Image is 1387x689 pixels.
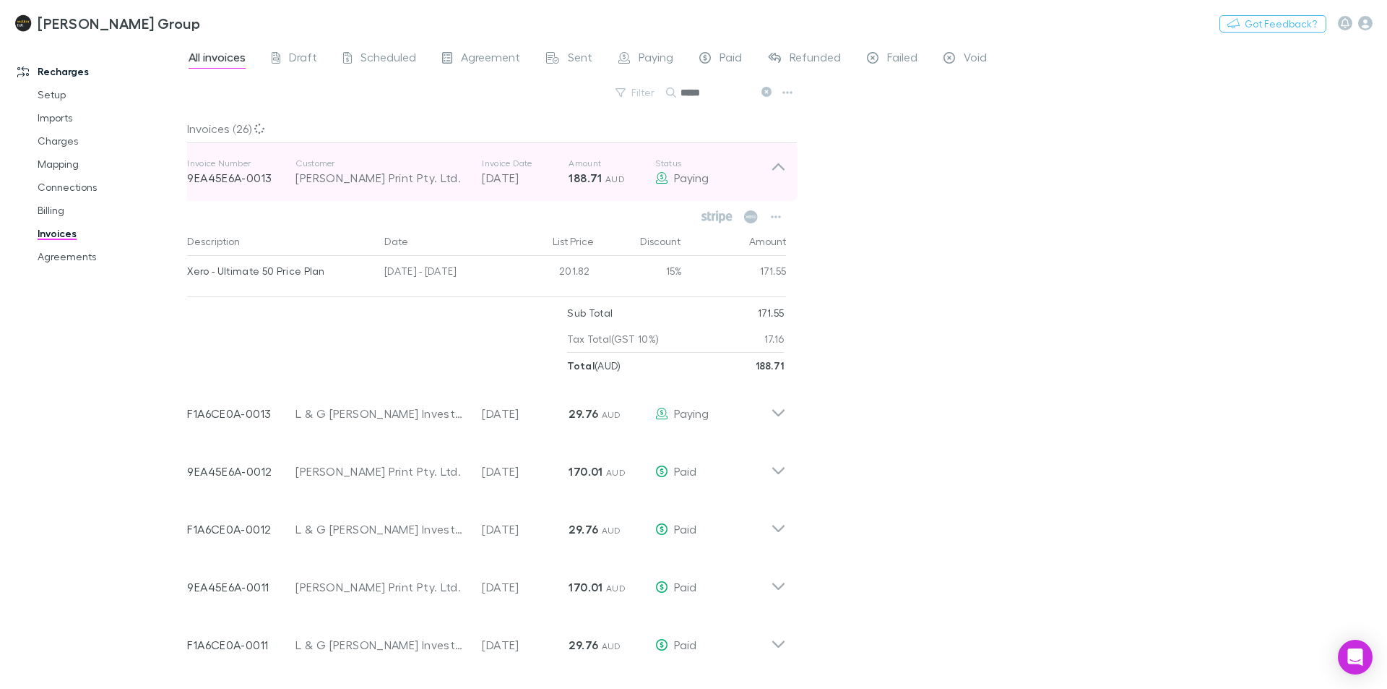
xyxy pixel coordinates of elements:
span: AUD [606,467,626,478]
span: Sent [568,50,592,69]
span: Scheduled [360,50,416,69]
div: Xero - Ultimate 50 Price Plan [187,256,373,286]
p: [DATE] [482,521,569,538]
strong: 188.71 [569,171,602,185]
p: 9EA45E6A-0011 [187,578,295,596]
span: Agreement [461,50,520,69]
strong: 29.76 [569,522,598,536]
p: 17.16 [764,326,785,352]
a: Billing [23,199,195,222]
div: F1A6CE0A-0013L & G [PERSON_NAME] Investment Properties Pty. Ltd.[DATE]29.76 AUDPaying [176,379,798,437]
span: All invoices [189,50,246,69]
div: Invoice Number9EA45E6A-0013Customer[PERSON_NAME] Print Pty. Ltd.Invoice Date[DATE]Amount188.71 AU... [176,143,798,201]
a: Invoices [23,222,195,245]
div: [DATE] - [DATE] [379,256,509,291]
strong: 170.01 [569,464,602,479]
div: L & G [PERSON_NAME] Investment Properties Pty. Ltd. [295,405,467,422]
img: Walker Hill Group's Logo [14,14,32,32]
span: Paid [674,464,696,478]
div: 9EA45E6A-0012[PERSON_NAME] Print Pty. Ltd.[DATE]170.01 AUDPaid [176,437,798,495]
div: [PERSON_NAME] Print Pty. Ltd. [295,578,467,596]
p: ( AUD ) [567,353,621,379]
a: Charges [23,129,195,153]
span: AUD [602,641,621,651]
p: [DATE] [482,405,569,422]
a: Agreements [23,245,195,268]
p: Customer [295,158,467,169]
p: Status [655,158,771,169]
span: Void [964,50,987,69]
p: 9EA45E6A-0013 [187,169,295,187]
span: AUD [602,409,621,420]
strong: 29.76 [569,638,598,652]
span: Draft [289,50,317,69]
strong: 170.01 [569,580,602,594]
a: Mapping [23,153,195,176]
span: AUD [602,525,621,536]
div: 201.82 [509,256,595,291]
span: Paying [639,50,673,69]
div: [PERSON_NAME] Print Pty. Ltd. [295,169,467,187]
p: Invoice Number [187,158,295,169]
a: Imports [23,106,195,129]
a: Connections [23,176,195,199]
div: L & G [PERSON_NAME] Investment Properties Pty. Ltd. [295,636,467,654]
span: AUD [606,583,626,594]
h3: [PERSON_NAME] Group [38,14,200,32]
p: F1A6CE0A-0013 [187,405,295,422]
p: [DATE] [482,636,569,654]
p: 171.55 [758,300,785,326]
strong: 29.76 [569,406,598,421]
div: [PERSON_NAME] Print Pty. Ltd. [295,463,467,480]
span: Failed [887,50,917,69]
span: Paying [674,406,709,420]
p: [DATE] [482,463,569,480]
span: Paying [674,171,709,184]
span: Paid [674,638,696,651]
span: Paid [720,50,742,69]
div: 171.55 [682,256,787,291]
p: 9EA45E6A-0012 [187,463,295,480]
div: Open Intercom Messenger [1338,640,1373,675]
div: L & G [PERSON_NAME] Investment Properties Pty. Ltd. [295,521,467,538]
div: F1A6CE0A-0011L & G [PERSON_NAME] Investment Properties Pty. Ltd.[DATE]29.76 AUDPaid [176,610,798,668]
span: Refunded [790,50,841,69]
p: Sub Total [567,300,613,326]
div: 9EA45E6A-0011[PERSON_NAME] Print Pty. Ltd.[DATE]170.01 AUDPaid [176,552,798,610]
a: [PERSON_NAME] Group [6,6,209,40]
p: [DATE] [482,169,569,187]
p: Tax Total (GST 10%) [567,326,659,352]
span: AUD [605,174,625,184]
p: Amount [569,158,655,169]
span: Paid [674,580,696,594]
a: Setup [23,83,195,106]
a: Recharges [3,60,195,83]
div: F1A6CE0A-0012L & G [PERSON_NAME] Investment Properties Pty. Ltd.[DATE]29.76 AUDPaid [176,495,798,552]
p: Invoice Date [482,158,569,169]
span: Paid [674,522,696,536]
strong: Total [567,359,595,372]
p: F1A6CE0A-0012 [187,521,295,538]
div: 15% [595,256,682,291]
button: Got Feedback? [1219,15,1326,33]
button: Filter [608,84,663,101]
strong: 188.71 [756,359,785,372]
p: [DATE] [482,578,569,596]
p: F1A6CE0A-0011 [187,636,295,654]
